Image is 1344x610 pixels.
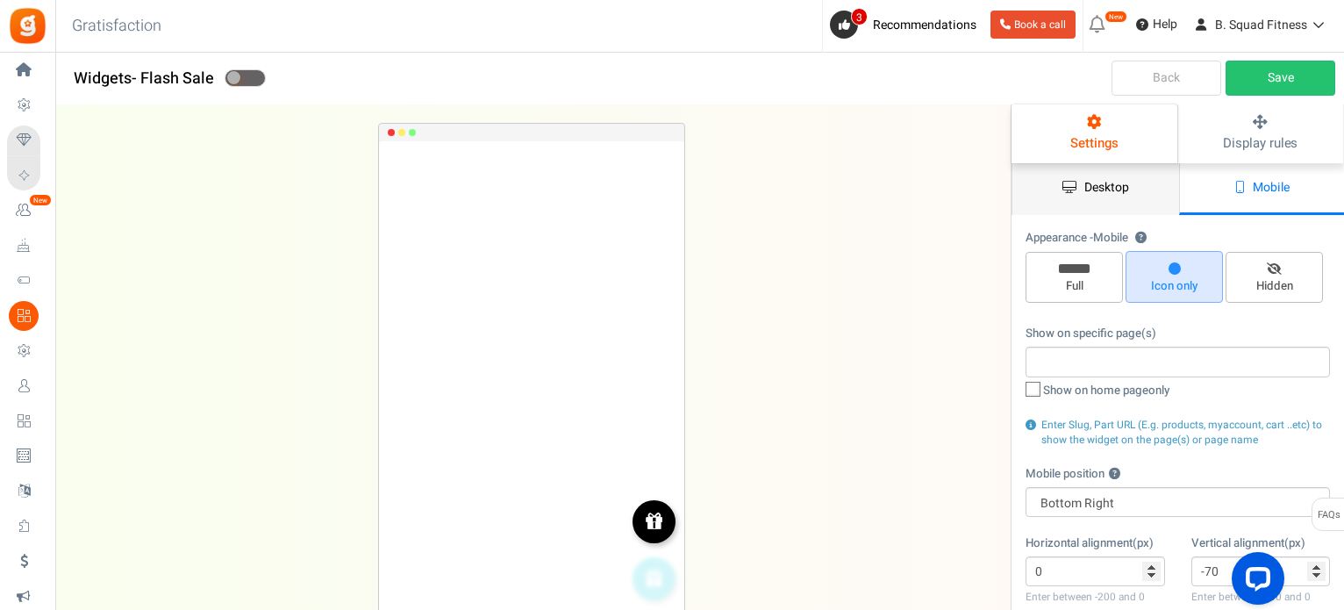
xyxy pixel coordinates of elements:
[1129,11,1184,39] a: Help
[851,8,868,25] span: 3
[1026,590,1165,605] div: Enter between -200 and 0
[1033,278,1115,295] span: Full
[1026,230,1147,247] label: Appearance -
[830,11,983,39] a: 3 Recommendations
[1317,499,1340,532] span: FAQs
[1026,466,1120,483] label: Mobile position
[1135,233,1147,244] button: Appearance -Mobile
[7,196,47,226] a: New
[873,16,976,34] span: Recommendations
[1133,278,1215,295] span: Icon only
[1105,11,1127,23] em: New
[1043,383,1169,399] span: Show on home page
[1215,16,1307,34] span: B. Squad Fitness
[644,511,664,531] img: gift_box.png
[1233,278,1315,295] span: Hidden
[1070,133,1119,153] span: Settings
[1041,417,1322,448] span: Enter Slug, Part URL (E.g. products, myaccount, cart ..etc) to show the widget on the page(s) or ...
[1109,469,1120,480] button: Mobile position
[1026,326,1156,342] label: Show on specific page(s)
[1191,590,1331,605] div: Enter between -200 and 0
[8,6,47,46] img: Gratisfaction
[53,9,181,44] h3: Gratisfaction
[1191,535,1305,552] label: Vertical alignment(px)
[1012,163,1179,215] a: Desktop
[1148,16,1177,33] span: Help
[56,61,1011,97] h1: Widgets
[29,194,52,206] em: New
[1093,229,1128,247] span: Mobile
[1226,61,1335,96] a: Save
[132,67,214,90] span: - Flash Sale
[1084,178,1129,197] span: Desktop
[225,68,268,87] div: Widget activated
[1253,178,1290,197] span: Mobile
[1223,133,1298,153] span: Display rules
[1026,535,1154,552] label: Horizontal alignment(px)
[1112,61,1221,96] a: Back
[1148,383,1169,399] span: only
[990,11,1076,39] a: Book a call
